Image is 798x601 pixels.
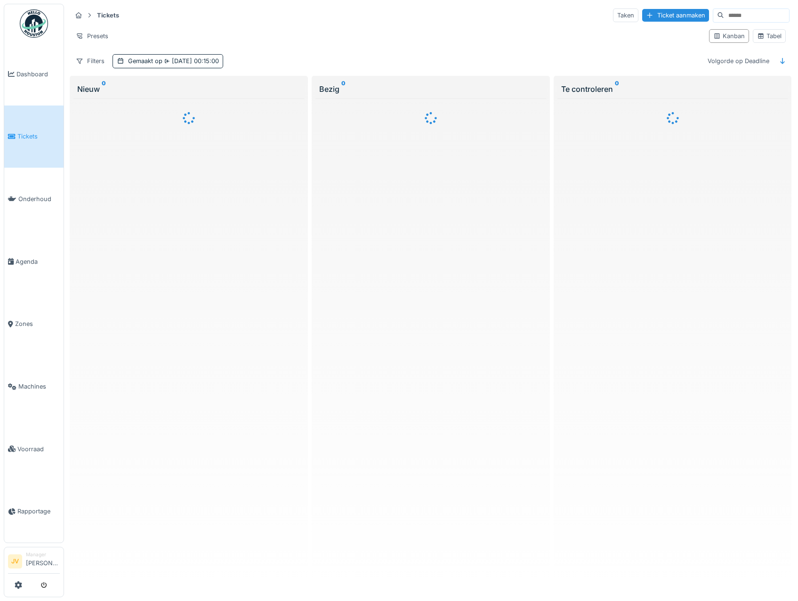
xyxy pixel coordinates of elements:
span: Agenda [16,257,60,266]
sup: 0 [102,83,106,95]
div: Gemaakt op [128,57,219,65]
li: [PERSON_NAME] [26,551,60,571]
a: Dashboard [4,43,64,106]
span: Tickets [17,132,60,141]
span: Dashboard [16,70,60,79]
sup: 0 [341,83,346,95]
div: Manager [26,551,60,558]
a: Tickets [4,106,64,168]
span: Zones [15,319,60,328]
div: Taken [613,8,638,22]
div: Te controleren [561,83,784,95]
div: Presets [72,29,113,43]
span: [DATE] 00:15:00 [162,57,219,65]
img: Badge_color-CXgf-gQk.svg [20,9,48,38]
a: JV Manager[PERSON_NAME] [8,551,60,574]
span: Voorraad [17,445,60,454]
div: Kanban [713,32,745,41]
li: JV [8,554,22,569]
sup: 0 [615,83,619,95]
div: Tabel [757,32,782,41]
div: Filters [72,54,109,68]
div: Ticket aanmaken [642,9,709,22]
a: Zones [4,293,64,356]
strong: Tickets [93,11,123,20]
a: Voorraad [4,418,64,480]
span: Onderhoud [18,195,60,203]
a: Machines [4,355,64,418]
div: Volgorde op Deadline [703,54,774,68]
a: Onderhoud [4,168,64,230]
span: Rapportage [17,507,60,516]
div: Bezig [319,83,542,95]
a: Rapportage [4,480,64,543]
span: Machines [18,382,60,391]
div: Nieuw [77,83,300,95]
a: Agenda [4,230,64,293]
